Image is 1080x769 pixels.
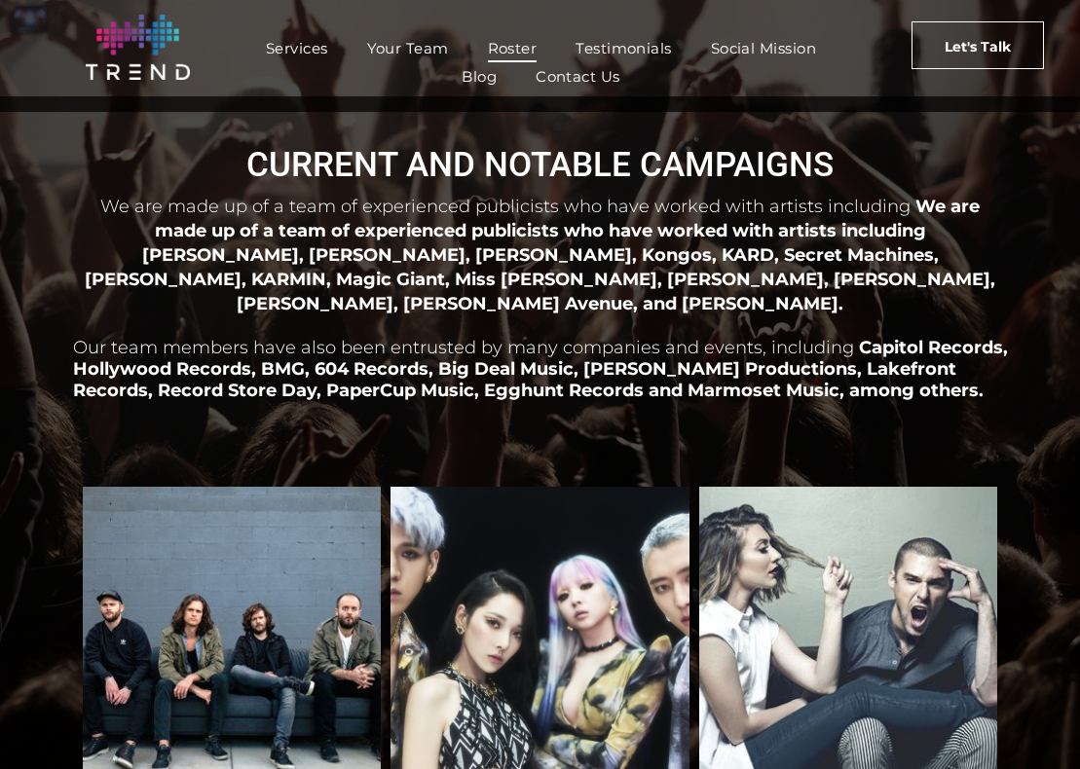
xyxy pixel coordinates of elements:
[691,34,836,62] a: Social Mission
[945,22,1011,71] span: Let's Talk
[246,145,834,185] span: CURRENT AND NOTABLE CAMPAIGNS
[100,196,911,217] span: We are made up of a team of experienced publicists who have worked with artists including
[246,34,348,62] a: Services
[516,62,640,91] a: Contact Us
[912,21,1044,69] a: Let's Talk
[73,337,1008,401] span: Capitol Records, Hollywood Records, BMG, 604 Records, Big Deal Music, [PERSON_NAME] Productions, ...
[442,62,516,91] a: Blog
[86,15,191,80] img: logo
[468,34,557,62] a: Roster
[348,34,468,62] a: Your Team
[85,196,995,313] span: We are made up of a team of experienced publicists who have worked with artists including [PERSON...
[556,34,690,62] a: Testimonials
[73,337,854,358] span: Our team members have also been entrusted by many companies and events, including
